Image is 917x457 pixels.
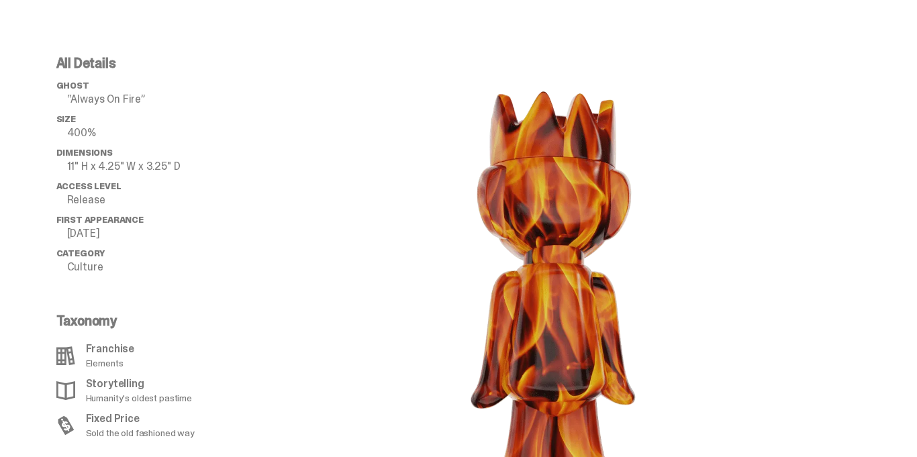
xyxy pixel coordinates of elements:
p: Storytelling [86,378,193,389]
p: 11" H x 4.25" W x 3.25" D [67,161,255,172]
p: Taxonomy [56,314,247,327]
p: Humanity's oldest pastime [86,393,193,403]
p: Fixed Price [86,413,195,424]
span: First Appearance [56,214,144,225]
span: ghost [56,80,89,91]
span: Access Level [56,181,122,192]
p: “Always On Fire” [67,94,255,105]
p: 400% [67,128,255,138]
p: [DATE] [67,228,255,239]
p: Elements [86,358,135,368]
p: Culture [67,262,255,272]
p: All Details [56,56,255,70]
span: Dimensions [56,147,113,158]
span: Category [56,248,105,259]
p: Franchise [86,344,135,354]
p: Sold the old fashioned way [86,428,195,438]
p: Release [67,195,255,205]
span: Size [56,113,76,125]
